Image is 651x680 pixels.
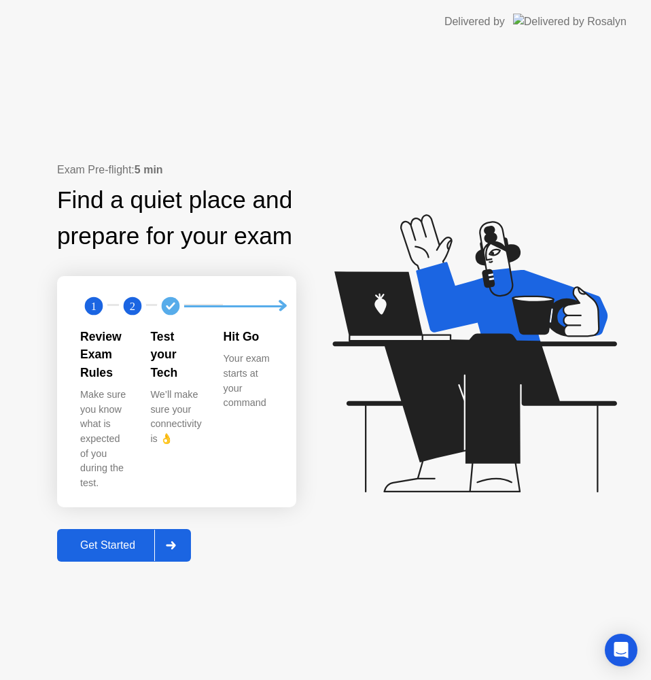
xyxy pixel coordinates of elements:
div: Open Intercom Messenger [605,634,637,666]
div: Get Started [61,539,154,551]
div: Find a quiet place and prepare for your exam [57,182,296,254]
div: We’ll make sure your connectivity is 👌 [150,388,201,446]
div: Test your Tech [150,328,201,381]
div: Exam Pre-flight: [57,162,296,178]
div: Review Exam Rules [80,328,128,381]
img: Delivered by Rosalyn [513,14,627,29]
button: Get Started [57,529,191,562]
div: Delivered by [444,14,505,30]
text: 2 [129,300,135,313]
text: 1 [91,300,96,313]
div: Your exam starts at your command [224,352,272,410]
b: 5 min [135,164,163,175]
div: Make sure you know what is expected of you during the test. [80,388,128,490]
div: Hit Go [224,328,272,345]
